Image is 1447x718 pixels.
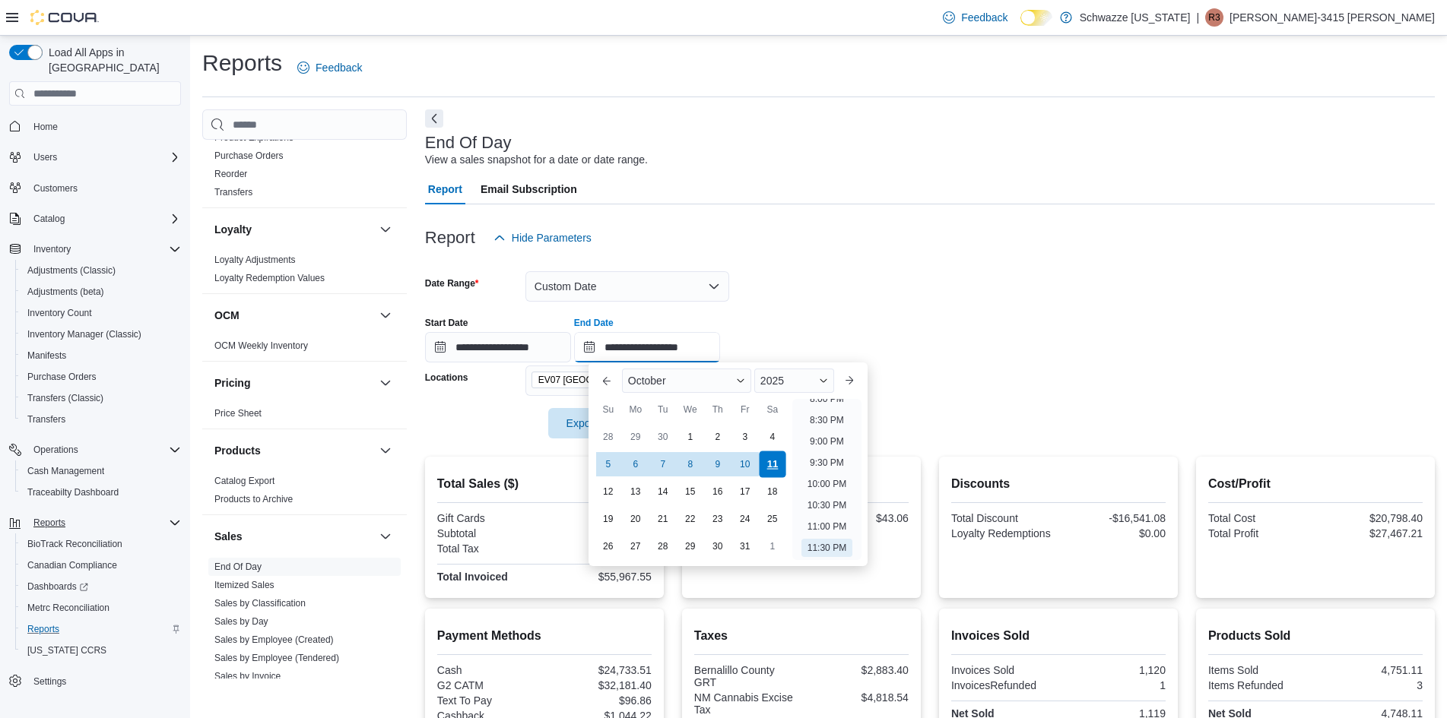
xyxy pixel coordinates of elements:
[21,462,181,480] span: Cash Management
[15,640,187,661] button: [US_STATE] CCRS
[27,350,66,362] span: Manifests
[1208,664,1312,676] div: Items Sold
[33,243,71,255] span: Inventory
[214,375,373,391] button: Pricing
[437,694,541,707] div: Text To Pay
[804,432,850,451] li: 9:00 PM
[437,527,541,539] div: Subtotal
[21,261,181,280] span: Adjustments (Classic)
[547,664,652,676] div: $24,733.51
[804,691,909,704] div: $4,818.54
[437,571,508,583] strong: Total Invoiced
[706,479,730,504] div: day-16
[27,286,104,298] span: Adjustments (beta)
[3,115,187,137] button: Home
[547,527,652,539] div: $48,265.61
[214,598,306,609] a: Sales by Classification
[437,664,541,676] div: Cash
[21,261,122,280] a: Adjustments (Classic)
[651,397,675,422] div: Tu
[595,368,619,393] button: Previous Month
[27,328,141,340] span: Inventory Manager (Classic)
[33,182,78,195] span: Customers
[437,475,652,493] h2: Total Sales ($)
[214,529,373,544] button: Sales
[21,283,110,301] a: Adjustments (beta)
[760,425,785,449] div: day-4
[291,52,368,83] a: Feedback
[760,397,785,422] div: Sa
[15,387,187,409] button: Transfers (Classic)
[27,514,71,532] button: Reports
[1208,512,1312,524] div: Total Cost
[651,534,675,558] div: day-28
[21,389,181,407] span: Transfers (Classic)
[202,404,407,429] div: Pricing
[15,597,187,618] button: Metrc Reconciliation
[214,222,373,237] button: Loyalty
[961,10,1008,25] span: Feedback
[425,134,512,152] h3: End Of Day
[214,579,274,591] span: Itemized Sales
[214,168,247,180] span: Reorder
[21,346,72,365] a: Manifests
[651,425,675,449] div: day-30
[951,627,1166,645] h2: Invoices Sold
[214,273,325,283] a: Loyalty Redemption Values
[376,220,395,239] button: Loyalty
[27,179,181,198] span: Customers
[15,460,187,482] button: Cash Management
[651,452,675,476] div: day-7
[547,542,652,555] div: $7,701.94
[214,150,284,161] a: Purchase Orders
[425,152,648,168] div: View a sales snapshot for a date or date range.
[33,151,57,163] span: Users
[21,304,181,322] span: Inventory Count
[1061,512,1166,524] div: -$16,541.08
[27,441,181,459] span: Operations
[214,475,274,487] span: Catalog Export
[27,672,72,691] a: Settings
[651,479,675,504] div: day-14
[27,307,92,319] span: Inventory Count
[425,229,475,247] h3: Report
[481,174,577,204] span: Email Subscription
[21,620,65,638] a: Reports
[21,535,181,553] span: BioTrack Reconciliation
[694,691,798,716] div: NM Cannabis Excise Tax
[214,494,293,504] a: Products to Archive
[33,213,65,225] span: Catalog
[15,345,187,366] button: Manifests
[21,620,181,638] span: Reports
[624,507,648,531] div: day-20
[33,444,78,456] span: Operations
[214,561,262,572] a: End Of Day
[425,317,468,329] label: Start Date
[437,627,652,645] h2: Payment Methods
[951,679,1055,691] div: InvoicesRefunded
[214,187,252,198] a: Transfers
[425,277,479,289] label: Date Range
[21,368,103,386] a: Purchase Orders
[214,476,274,486] a: Catalog Export
[651,507,675,531] div: day-21
[214,653,339,663] a: Sales by Employee (Tendered)
[15,366,187,387] button: Purchase Orders
[596,452,620,476] div: day-5
[733,425,757,449] div: day-3
[27,559,117,571] span: Canadian Compliance
[733,397,757,422] div: Fr
[1208,679,1312,691] div: Items Refunded
[27,623,59,635] span: Reports
[733,507,757,531] div: day-24
[27,240,77,258] button: Inventory
[706,425,730,449] div: day-2
[214,340,308,352] span: OCM Weekly Inventory
[27,580,88,593] span: Dashboards
[596,397,620,422] div: Su
[21,535,129,553] a: BioTrack Reconciliation
[487,223,598,253] button: Hide Parameters
[3,239,187,260] button: Inventory
[214,169,247,179] a: Reorder
[512,230,592,245] span: Hide Parameters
